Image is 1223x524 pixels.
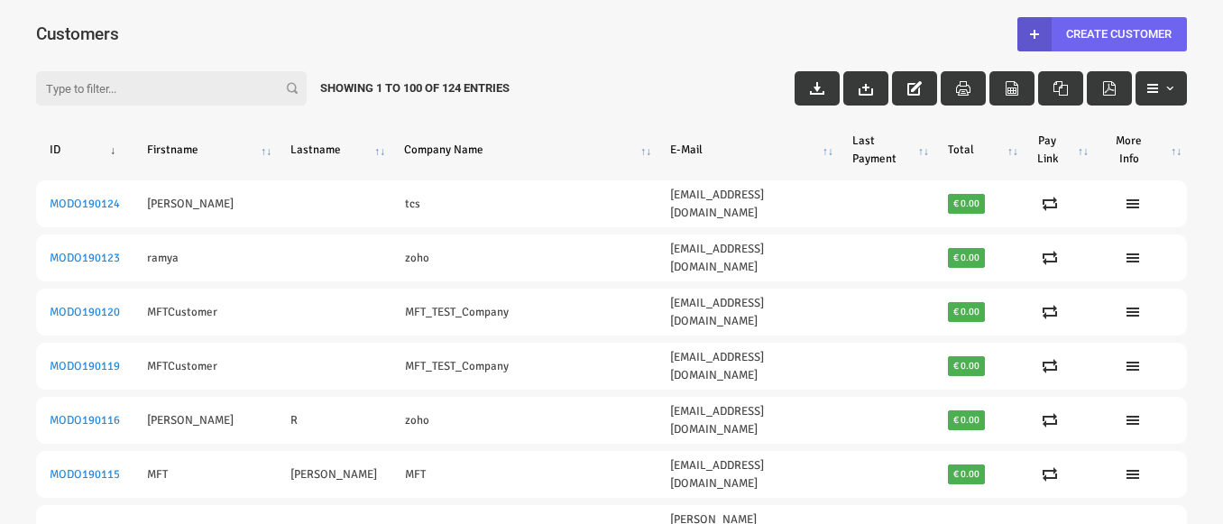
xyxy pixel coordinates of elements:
button: Download Invoice [795,71,840,106]
th: Company Name: activate to sort column ascending [391,126,657,173]
button: Print [941,71,986,106]
button: Pdf [1087,71,1132,106]
a: Create Pay Link [1043,359,1075,373]
button: Excel [1038,71,1083,106]
span: € 0.00 [948,410,986,430]
th: Lastname: activate to sort column ascending [277,126,391,173]
button: CSV [989,71,1034,106]
span: € 0.00 [948,356,986,376]
a: Create Pay Link [1043,467,1075,482]
th: Total: activate to sort column ascending [934,126,1024,173]
a: Create Customer [1017,17,1187,51]
a: Create Pay Link [1043,251,1075,265]
a: MODO190116 [50,413,120,427]
span: € 0.00 [948,194,986,214]
span: Customers [36,23,118,44]
span: € 0.00 [948,248,986,268]
a: MODO190124 [50,197,120,211]
th: Pay Link: activate to sort column ascending [1024,126,1094,173]
a: MODO190119 [50,359,120,373]
a: Create Pay Link [1043,413,1075,427]
span: € 0.00 [948,464,986,484]
th: E-Mail: activate to sort column ascending [657,126,839,173]
button: Import [843,71,888,106]
th: Firstname: activate to sort column ascending [133,126,277,173]
span: € 0.00 [948,302,986,322]
button: Edit [892,71,937,106]
a: MODO190120 [50,305,120,319]
th: More Info: activate to sort column ascending [1094,126,1187,173]
a: MODO190123 [50,251,120,265]
th: Last Payment: activate to sort column ascending [839,126,934,173]
a: MODO190115 [50,467,120,482]
a: Create Pay Link [1043,197,1075,211]
th: ID: activate to sort column ascending [36,126,133,173]
a: Create Pay Link [1043,305,1075,319]
div: Showing 1 to 100 of 124 Entries [307,71,523,106]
